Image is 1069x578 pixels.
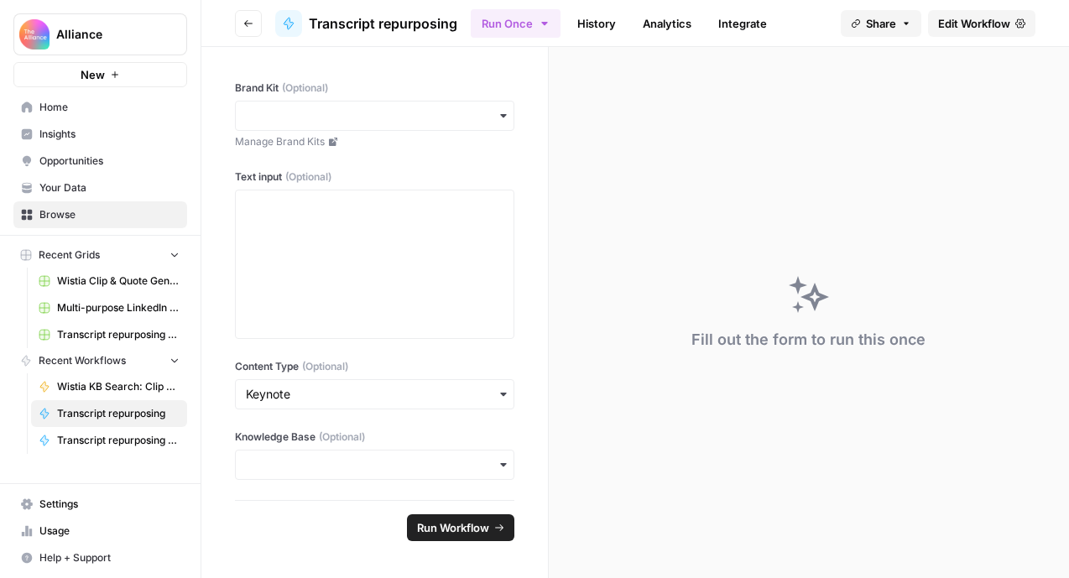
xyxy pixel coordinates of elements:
a: Multi-purpose LinkedIn Workflow Grid [31,294,187,321]
span: Wistia KB Search: Clip & Takeaway Generator [57,379,180,394]
div: Fill out the form to run this once [691,328,926,351]
span: Recent Workflows [39,353,126,368]
button: Run Once [471,9,561,38]
span: Home [39,100,180,115]
a: Manage Brand Kits [235,134,514,149]
span: Usage [39,523,180,539]
span: Share [866,15,896,32]
a: Settings [13,491,187,518]
a: Edit Workflow [928,10,1035,37]
button: Recent Workflows [13,348,187,373]
label: Text input [235,169,514,185]
button: Help + Support [13,544,187,571]
span: Transcript repurposing ([PERSON_NAME]) [57,433,180,448]
span: Transcript repurposing [57,406,180,421]
span: (Optional) [282,81,328,96]
span: Edit Workflow [938,15,1010,32]
button: Run Workflow [407,514,514,541]
span: Help + Support [39,550,180,565]
button: Recent Grids [13,242,187,268]
span: Multi-purpose LinkedIn Workflow Grid [57,300,180,315]
a: Usage [13,518,187,544]
span: Opportunities [39,154,180,169]
span: Your Data [39,180,180,195]
span: Transcript repurposing [309,13,457,34]
a: Wistia KB Search: Clip & Takeaway Generator [31,373,187,400]
button: New [13,62,187,87]
a: Insights [13,121,187,148]
button: Workspace: Alliance [13,13,187,55]
span: Insights [39,127,180,142]
a: Transcript repurposing ([PERSON_NAME]) [31,427,187,454]
span: Run Workflow [417,519,489,536]
span: (Optional) [302,359,348,374]
a: Transcript repurposing [31,400,187,427]
a: Opportunities [13,148,187,174]
a: Home [13,94,187,121]
input: Keynote [246,386,503,403]
span: Browse [39,207,180,222]
a: Transcript repurposing [275,10,457,37]
span: (Optional) [285,169,331,185]
span: New [81,66,105,83]
span: (Optional) [319,430,365,445]
span: Transcript repurposing Grid [57,327,180,342]
a: History [567,10,626,37]
a: Wistia Clip & Quote Generator [31,268,187,294]
img: Alliance Logo [19,19,50,49]
label: Content Type [235,359,514,374]
button: Share [841,10,921,37]
span: Settings [39,497,180,512]
a: Browse [13,201,187,228]
span: Wistia Clip & Quote Generator [57,273,180,289]
span: Recent Grids [39,247,100,263]
a: Your Data [13,174,187,201]
label: Brand Kit [235,81,514,96]
a: Transcript repurposing Grid [31,321,187,348]
label: Knowledge Base [235,430,514,445]
a: Integrate [708,10,777,37]
span: Alliance [56,26,158,43]
a: Analytics [633,10,701,37]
